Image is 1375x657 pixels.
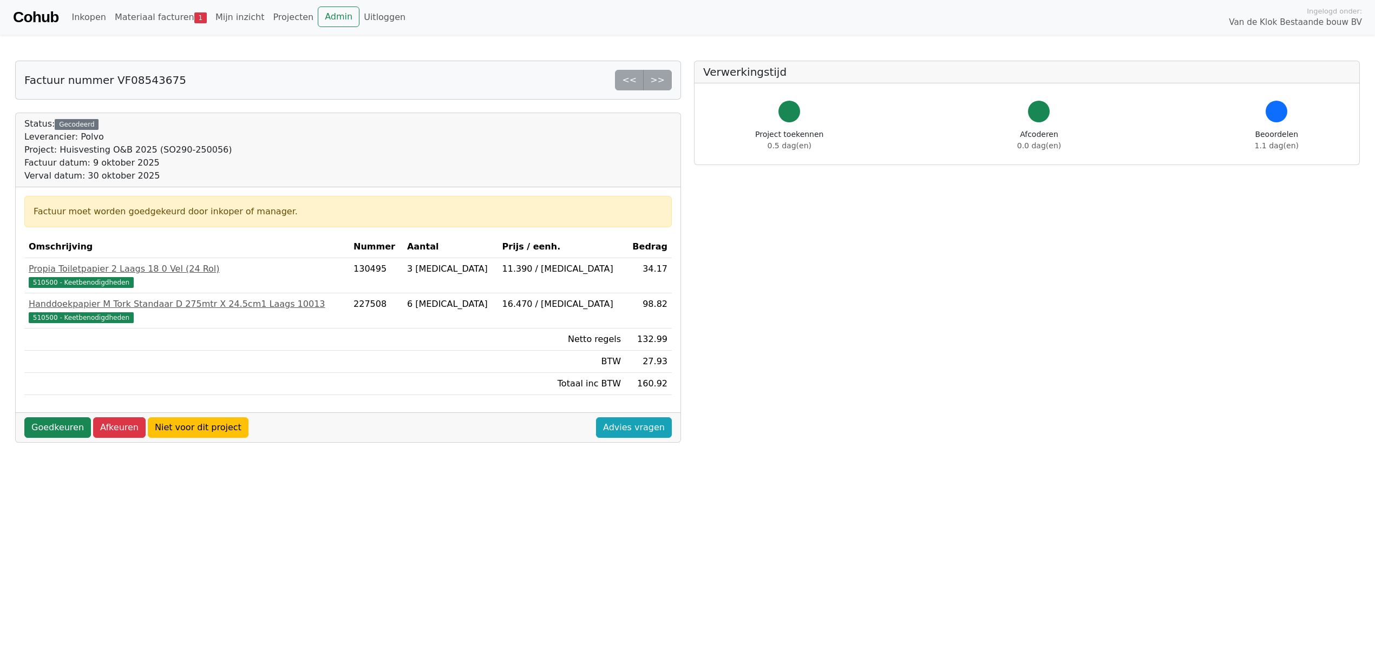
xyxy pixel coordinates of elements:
[67,6,110,28] a: Inkopen
[349,236,403,258] th: Nummer
[1017,129,1061,152] div: Afcoderen
[34,205,663,218] div: Factuur moet worden goedgekeurd door inkoper of manager.
[269,6,318,28] a: Projecten
[349,258,403,293] td: 130495
[29,262,345,275] div: Propia Toiletpapier 2 Laags 18 0 Vel (24 Rol)
[194,12,207,23] span: 1
[625,236,672,258] th: Bedrag
[625,258,672,293] td: 34.17
[498,373,626,395] td: Totaal inc BTW
[55,119,99,130] div: Gecodeerd
[318,6,359,27] a: Admin
[596,417,672,438] a: Advies vragen
[24,169,232,182] div: Verval datum: 30 oktober 2025
[24,417,91,438] a: Goedkeuren
[703,65,1351,78] h5: Verwerkingstijd
[498,351,626,373] td: BTW
[349,293,403,328] td: 227508
[29,277,134,288] span: 510500 - Keetbenodigdheden
[24,156,232,169] div: Factuur datum: 9 oktober 2025
[29,298,345,324] a: Handdoekpapier M Tork Standaar D 275mtr X 24.5cm1 Laags 10013510500 - Keetbenodigdheden
[29,262,345,288] a: Propia Toiletpapier 2 Laags 18 0 Vel (24 Rol)510500 - Keetbenodigdheden
[625,351,672,373] td: 27.93
[625,373,672,395] td: 160.92
[211,6,269,28] a: Mijn inzicht
[148,417,248,438] a: Niet voor dit project
[24,117,232,182] div: Status:
[407,298,494,311] div: 6 [MEDICAL_DATA]
[13,4,58,30] a: Cohub
[1255,129,1299,152] div: Beoordelen
[29,298,345,311] div: Handdoekpapier M Tork Standaar D 275mtr X 24.5cm1 Laags 10013
[625,328,672,351] td: 132.99
[502,262,621,275] div: 11.390 / [MEDICAL_DATA]
[403,236,498,258] th: Aantal
[24,143,232,156] div: Project: Huisvesting O&B 2025 (SO290-250056)
[768,141,811,150] span: 0.5 dag(en)
[1307,6,1362,16] span: Ingelogd onder:
[24,130,232,143] div: Leverancier: Polvo
[755,129,823,152] div: Project toekennen
[110,6,211,28] a: Materiaal facturen1
[407,262,494,275] div: 3 [MEDICAL_DATA]
[625,293,672,328] td: 98.82
[29,312,134,323] span: 510500 - Keetbenodigdheden
[498,236,626,258] th: Prijs / eenh.
[1229,16,1362,29] span: Van de Klok Bestaande bouw BV
[498,328,626,351] td: Netto regels
[24,236,349,258] th: Omschrijving
[1255,141,1299,150] span: 1.1 dag(en)
[502,298,621,311] div: 16.470 / [MEDICAL_DATA]
[93,417,146,438] a: Afkeuren
[359,6,410,28] a: Uitloggen
[1017,141,1061,150] span: 0.0 dag(en)
[24,74,186,87] h5: Factuur nummer VF08543675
